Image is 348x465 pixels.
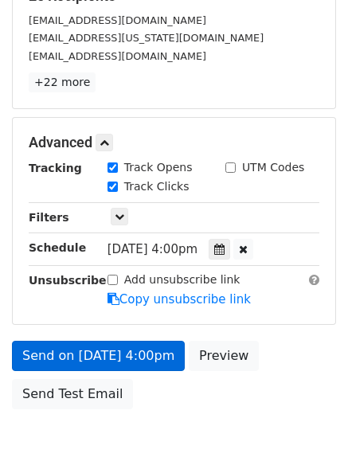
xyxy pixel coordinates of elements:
strong: Tracking [29,162,82,174]
a: +22 more [29,72,96,92]
small: [EMAIL_ADDRESS][DOMAIN_NAME] [29,14,206,26]
strong: Schedule [29,241,86,254]
a: Send Test Email [12,379,133,409]
small: [EMAIL_ADDRESS][US_STATE][DOMAIN_NAME] [29,32,264,44]
strong: Filters [29,211,69,224]
a: Preview [189,341,259,371]
span: [DATE] 4:00pm [108,242,197,256]
h5: Advanced [29,134,319,151]
label: UTM Codes [242,159,304,176]
strong: Unsubscribe [29,274,107,287]
iframe: Chat Widget [268,389,348,465]
label: Track Clicks [124,178,190,195]
small: [EMAIL_ADDRESS][DOMAIN_NAME] [29,50,206,62]
a: Send on [DATE] 4:00pm [12,341,185,371]
label: Track Opens [124,159,193,176]
a: Copy unsubscribe link [108,292,251,307]
label: Add unsubscribe link [124,272,240,288]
